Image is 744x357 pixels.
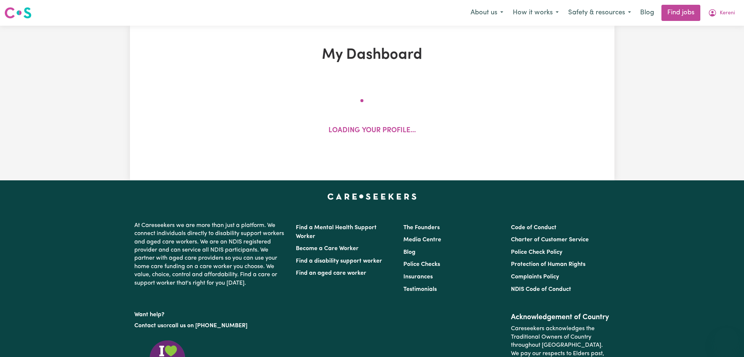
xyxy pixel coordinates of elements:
a: Insurances [403,274,433,280]
a: Become a Care Worker [296,246,359,252]
a: call us on [PHONE_NUMBER] [169,323,247,329]
p: Want help? [134,308,287,319]
a: Careseekers logo [4,4,32,21]
p: or [134,319,287,333]
a: Charter of Customer Service [511,237,589,243]
a: Police Checks [403,262,440,267]
a: Blog [636,5,658,21]
button: My Account [703,5,740,21]
a: Testimonials [403,286,437,292]
a: Blog [403,249,415,255]
a: The Founders [403,225,440,231]
a: Find jobs [661,5,700,21]
a: Code of Conduct [511,225,556,231]
a: Find an aged care worker [296,270,366,276]
button: About us [466,5,508,21]
a: Protection of Human Rights [511,262,585,267]
iframe: Button to launch messaging window [715,328,738,351]
a: Find a Mental Health Support Worker [296,225,377,239]
img: Careseekers logo [4,6,32,19]
a: Media Centre [403,237,441,243]
a: Complaints Policy [511,274,559,280]
button: Safety & resources [563,5,636,21]
a: Find a disability support worker [296,258,382,264]
span: Kereni [720,9,735,17]
p: Loading your profile... [329,126,416,136]
h2: Acknowledgement of Country [511,313,610,322]
a: Police Check Policy [511,249,562,255]
a: Contact us [134,323,163,329]
a: Careseekers home page [327,194,417,199]
h1: My Dashboard [215,46,529,64]
p: At Careseekers we are more than just a platform. We connect individuals directly to disability su... [134,219,287,290]
button: How it works [508,5,563,21]
a: NDIS Code of Conduct [511,286,571,292]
